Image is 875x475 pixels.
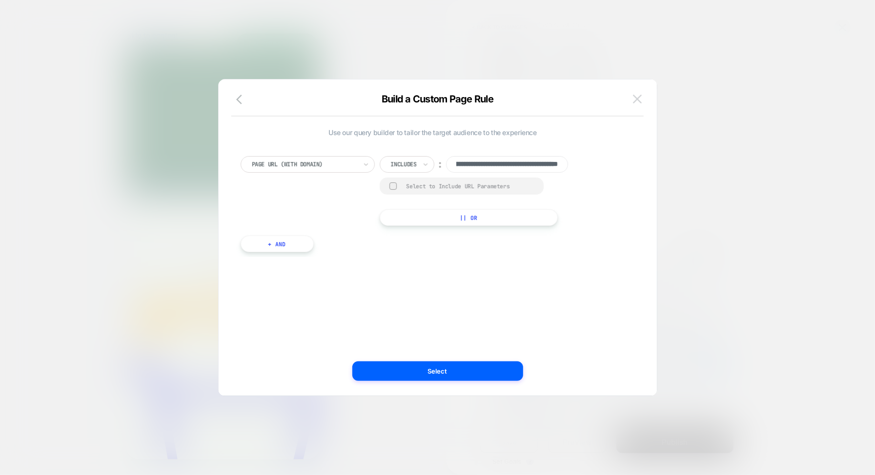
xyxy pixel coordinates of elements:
[380,209,558,226] button: || Or
[407,182,534,190] div: Select to Include URL Parameters
[241,128,625,137] span: Use our query builder to tailor the target audience to the experience
[633,95,642,103] img: close
[352,361,523,381] button: Select
[382,93,493,105] span: Build a Custom Page Rule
